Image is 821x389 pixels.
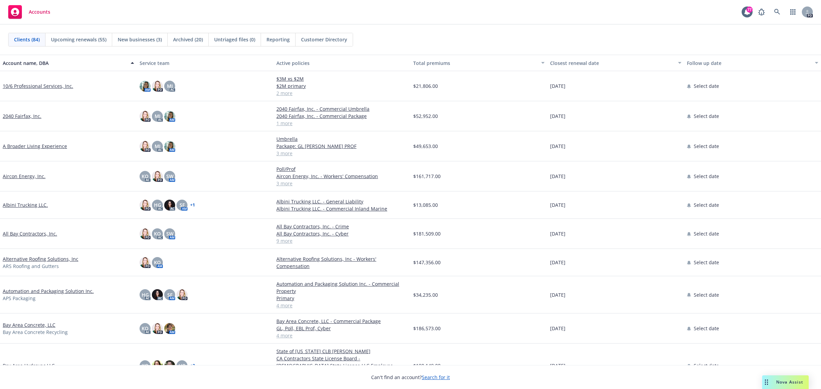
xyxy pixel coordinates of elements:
[276,75,408,82] a: $3M xs $2M
[164,200,175,211] img: photo
[142,325,148,332] span: KO
[276,135,408,143] a: Umbrella
[166,230,173,237] span: SW
[152,289,163,300] img: photo
[694,325,719,332] span: Select date
[276,150,408,157] a: 3 more
[276,173,408,180] a: Aircon Energy, Inc. - Workers' Compensation
[413,173,441,180] span: $161,717.00
[190,364,195,368] a: + 2
[3,143,67,150] a: A Broader Living Experience
[173,36,203,43] span: Archived (20)
[140,257,151,268] img: photo
[166,173,173,180] span: SW
[550,230,565,237] span: [DATE]
[140,141,151,152] img: photo
[164,360,175,371] img: photo
[142,291,149,298] span: HG
[694,82,719,90] span: Select date
[276,230,408,237] a: All Bay Contractors, Inc. - Cyber
[140,111,151,122] img: photo
[550,362,565,369] span: [DATE]
[3,295,36,302] span: APS Packaging
[550,259,565,266] span: [DATE]
[276,105,408,112] a: 2040 Fairfax, Inc. - Commercial Umbrella
[694,230,719,237] span: Select date
[3,230,57,237] a: All Bay Contractors, Inc.
[164,111,175,122] img: photo
[410,55,547,71] button: Total premiums
[550,291,565,298] span: [DATE]
[3,112,41,120] a: 2040 Fairfax, Inc.
[276,237,408,244] a: 9 more
[547,55,684,71] button: Closest renewal date
[276,318,408,325] a: Bay Area Concrete, LLC - Commercial Package
[550,201,565,209] span: [DATE]
[550,59,674,67] div: Closest renewal date
[413,82,438,90] span: $21,806.00
[276,295,408,302] a: Primary
[550,112,565,120] span: [DATE]
[694,201,719,209] span: Select date
[550,143,565,150] span: [DATE]
[3,362,55,369] a: Bay Area Hydrovac LLC
[276,198,408,205] a: Albini Trucking LLC. - General Liability
[694,259,719,266] span: Select date
[154,230,161,237] span: KO
[164,141,175,152] img: photo
[142,362,148,369] span: KO
[118,36,162,43] span: New businesses (3)
[152,323,163,334] img: photo
[276,302,408,309] a: 4 more
[276,355,408,376] a: CA Contractors State License Board - [DEMOGRAPHIC_DATA] State License LLC Employee Worker Bond
[179,362,185,369] span: HB
[3,321,55,328] a: Bay Area Concrete, LLC
[413,362,441,369] span: $190,149.00
[746,6,753,13] div: 77
[413,112,438,120] span: $52,952.00
[3,82,73,90] a: 10/6 Professional Services, Inc.
[152,360,163,371] img: photo
[694,291,719,298] span: Select date
[177,289,187,300] img: photo
[550,325,565,332] span: [DATE]
[276,223,408,230] a: All Bay Contractors, Inc. - Crime
[167,291,172,298] span: SF
[413,201,438,209] span: $13,085.00
[155,112,160,120] span: MJ
[137,55,274,71] button: Service team
[51,36,106,43] span: Upcoming renewals (55)
[413,230,441,237] span: $181,509.00
[413,259,441,266] span: $147,356.00
[140,81,151,92] img: photo
[276,59,408,67] div: Active policies
[276,255,408,270] a: Alternative Roofing Solutions, Inc - Workers' Compensation
[190,203,195,207] a: + 1
[413,291,438,298] span: $34,235.00
[276,143,408,150] a: Package: GL [PERSON_NAME] PROF
[3,328,68,336] span: Bay Area Concrete Recycling
[550,173,565,180] span: [DATE]
[762,375,771,389] div: Drag to move
[276,180,408,187] a: 3 more
[694,362,719,369] span: Select date
[5,2,53,22] a: Accounts
[274,55,410,71] button: Active policies
[684,55,821,71] button: Follow up date
[276,205,408,212] a: Albini Trucking LLC. - Commercial Inland Marine
[140,228,151,239] img: photo
[276,325,408,332] a: GL, Poll, EBL Prof, Cyber
[152,81,163,92] img: photo
[276,280,408,295] a: Automation and Packaging Solution Inc. - Commercial Property
[550,82,565,90] span: [DATE]
[770,5,784,19] a: Search
[140,59,271,67] div: Service team
[155,143,160,150] span: MJ
[301,36,347,43] span: Customer Directory
[3,255,78,263] a: Alternative Roofing Solutions, Inc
